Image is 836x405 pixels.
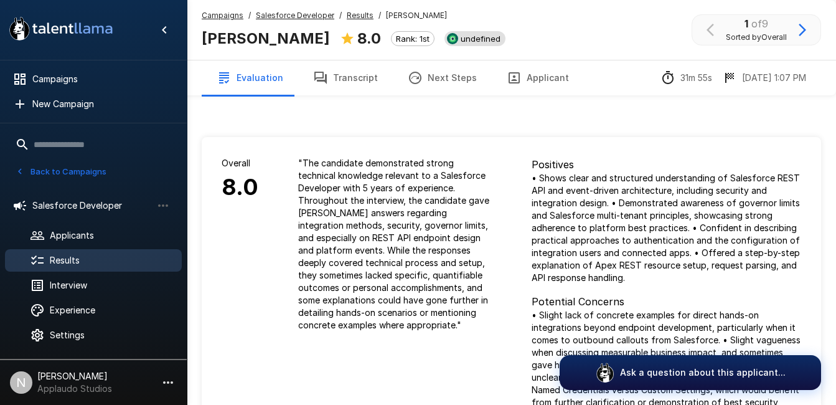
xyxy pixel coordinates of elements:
[620,366,786,379] p: Ask a question about this applicant...
[660,70,712,85] div: The time between starting and completing the interview
[447,33,458,44] img: smartrecruiters_logo.jpeg
[532,157,802,172] p: Positives
[560,355,821,390] button: Ask a question about this applicant...
[726,31,787,44] span: Sorted by Overall
[298,157,492,331] p: " The candidate demonstrated strong technical knowledge relevant to a Salesforce Developer with 5...
[222,157,258,169] p: Overall
[202,60,298,95] button: Evaluation
[393,60,492,95] button: Next Steps
[357,29,381,47] b: 8.0
[532,294,802,309] p: Potential Concerns
[722,70,806,85] div: The date and time when the interview was completed
[680,72,712,84] p: 31m 55s
[751,17,768,30] span: of 9
[222,169,258,206] h6: 8.0
[492,60,584,95] button: Applicant
[742,72,806,84] p: [DATE] 1:07 PM
[456,34,505,44] span: undefined
[202,29,330,47] b: [PERSON_NAME]
[532,172,802,284] p: • Shows clear and structured understanding of Salesforce REST API and event-driven architecture, ...
[298,60,393,95] button: Transcript
[392,34,434,44] span: Rank: 1st
[595,363,615,383] img: logo_glasses@2x.png
[744,17,748,30] b: 1
[444,31,505,46] div: View profile in SmartRecruiters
